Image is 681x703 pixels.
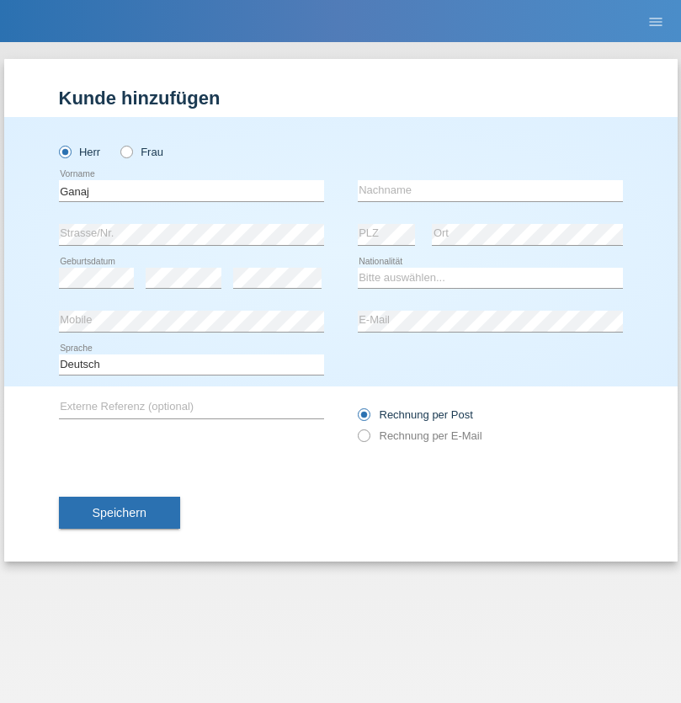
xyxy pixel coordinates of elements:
[59,88,623,109] h1: Kunde hinzufügen
[120,146,163,158] label: Frau
[639,16,673,26] a: menu
[647,13,664,30] i: menu
[120,146,131,157] input: Frau
[59,497,180,529] button: Speichern
[358,408,473,421] label: Rechnung per Post
[358,408,369,429] input: Rechnung per Post
[59,146,70,157] input: Herr
[358,429,482,442] label: Rechnung per E-Mail
[59,146,101,158] label: Herr
[358,429,369,450] input: Rechnung per E-Mail
[93,506,146,519] span: Speichern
